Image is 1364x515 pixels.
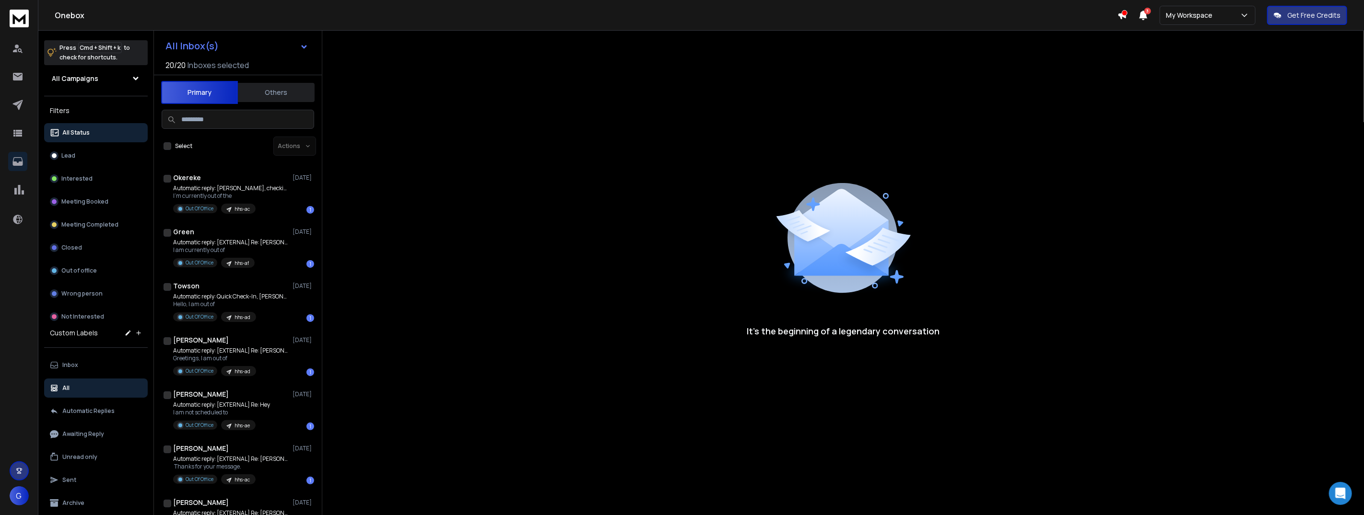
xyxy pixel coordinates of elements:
[173,401,270,409] p: Automatic reply: [EXTERNAL] Re: Hey
[306,477,314,484] div: 1
[10,486,29,505] button: G
[235,260,249,267] p: hhs-af
[61,221,118,229] p: Meeting Completed
[78,42,122,53] span: Cmd + Shift + k
[44,104,148,117] h3: Filters
[44,215,148,234] button: Meeting Completed
[44,378,148,398] button: All
[173,389,229,399] h1: [PERSON_NAME]
[173,192,288,200] p: I'm currently out of the
[173,239,288,246] p: Automatic reply: [EXTERNAL] Re: [PERSON_NAME],
[44,192,148,211] button: Meeting Booked
[235,368,250,375] p: hhs-ad
[52,74,98,83] h1: All Campaigns
[186,422,213,429] p: Out Of Office
[173,293,288,300] p: Automatic reply: Quick Check-In, [PERSON_NAME]
[173,227,194,237] h1: Green
[188,59,249,71] h3: Inboxes selected
[61,244,82,252] p: Closed
[44,424,148,444] button: Awaiting Reply
[61,267,97,275] p: Out of office
[173,173,201,183] h1: Okereke
[44,123,148,142] button: All Status
[44,470,148,490] button: Sent
[306,260,314,268] div: 1
[186,313,213,320] p: Out Of Office
[1329,482,1352,505] div: Open Intercom Messenger
[235,476,250,483] p: hhs-ac
[61,313,104,320] p: Not Interested
[306,206,314,214] div: 1
[235,422,250,429] p: hhs-ae
[173,463,288,470] p: Thanks for your message.
[44,169,148,188] button: Interested
[158,36,316,56] button: All Inbox(s)
[293,228,314,236] p: [DATE]
[175,142,192,150] label: Select
[293,174,314,182] p: [DATE]
[62,476,76,484] p: Sent
[62,499,84,507] p: Archive
[173,498,229,507] h1: [PERSON_NAME]
[306,314,314,322] div: 1
[62,361,78,369] p: Inbox
[62,453,97,461] p: Unread only
[186,205,213,212] p: Out Of Office
[1267,6,1347,25] button: Get Free Credits
[44,447,148,467] button: Unread only
[44,238,148,257] button: Closed
[44,355,148,375] button: Inbox
[61,198,108,206] p: Meeting Booked
[235,314,250,321] p: hhs-ad
[1287,11,1340,20] p: Get Free Credits
[293,390,314,398] p: [DATE]
[44,284,148,303] button: Wrong person
[173,455,288,463] p: Automatic reply: [EXTERNAL] Re: [PERSON_NAME],
[44,493,148,513] button: Archive
[173,300,288,308] p: Hello, I am out of
[293,336,314,344] p: [DATE]
[235,206,250,213] p: hhs-ac
[165,41,219,51] h1: All Inbox(s)
[55,10,1117,21] h1: Onebox
[165,59,186,71] span: 20 / 20
[61,175,93,183] p: Interested
[306,423,314,430] div: 1
[61,152,75,160] p: Lead
[44,307,148,326] button: Not Interested
[173,281,200,291] h1: Towson
[44,146,148,165] button: Lead
[161,81,238,104] button: Primary
[293,445,314,452] p: [DATE]
[44,69,148,88] button: All Campaigns
[293,499,314,506] p: [DATE]
[62,129,90,137] p: All Status
[173,444,229,453] h1: [PERSON_NAME]
[173,335,229,345] h1: [PERSON_NAME]
[293,282,314,290] p: [DATE]
[173,355,288,362] p: Greetings, I am out of
[50,328,98,338] h3: Custom Labels
[61,290,103,298] p: Wrong person
[62,407,115,415] p: Automatic Replies
[44,401,148,421] button: Automatic Replies
[62,384,70,392] p: All
[747,324,940,338] p: It’s the beginning of a legendary conversation
[186,367,213,375] p: Out Of Office
[173,409,270,416] p: I am not scheduled to
[59,43,130,62] p: Press to check for shortcuts.
[10,10,29,27] img: logo
[1144,8,1151,14] span: 3
[62,430,104,438] p: Awaiting Reply
[173,184,288,192] p: Automatic reply: [PERSON_NAME], checking back
[173,347,288,355] p: Automatic reply: [EXTERNAL] Re: [PERSON_NAME],
[238,82,315,103] button: Others
[306,368,314,376] div: 1
[173,246,288,254] p: I am currently out of
[44,261,148,280] button: Out of office
[186,476,213,483] p: Out Of Office
[1166,11,1216,20] p: My Workspace
[186,259,213,266] p: Out Of Office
